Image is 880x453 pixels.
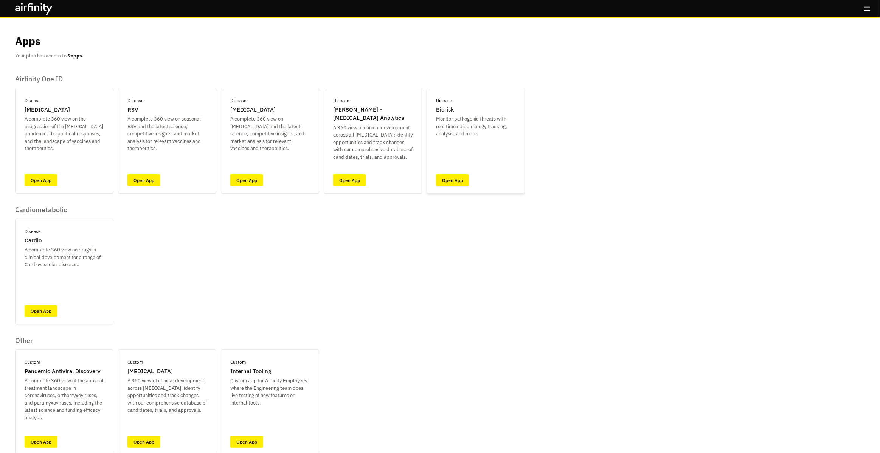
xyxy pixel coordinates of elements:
a: Open App [333,174,366,186]
p: [MEDICAL_DATA] [127,367,173,376]
a: Open App [25,436,57,448]
p: A 360 view of clinical development across all [MEDICAL_DATA]; identify opportunities and track ch... [333,124,413,161]
p: Pandemic Antiviral Discovery [25,367,101,376]
p: [MEDICAL_DATA] [25,105,70,114]
p: Biorisk [436,105,454,114]
p: Disease [127,97,144,104]
p: Monitor pathogenic threats with real time epidemiology tracking, analysis, and more. [436,115,515,138]
a: Open App [25,174,57,186]
p: Other [15,337,319,345]
p: [MEDICAL_DATA] [230,105,276,114]
p: Disease [25,97,41,104]
p: Custom app for Airfinity Employees where the Engineering team does live testing of new features o... [230,377,310,406]
a: Open App [25,305,57,317]
a: Open App [230,436,263,448]
p: A complete 360 view of the antiviral treatment landscape in coronaviruses, orthomyxoviruses, and ... [25,377,104,421]
a: Open App [436,174,469,186]
p: Disease [333,97,349,104]
p: A complete 360 view on drugs in clinical development for a range of Cardiovascular diseases. [25,246,104,268]
p: A complete 360 view on seasonal RSV and the latest science, competitive insights, and market anal... [127,115,207,152]
a: Open App [230,174,263,186]
p: Apps [15,33,40,49]
p: A 360 view of clinical development across [MEDICAL_DATA]; identify opportunities and track change... [127,377,207,414]
p: Internal Tooling [230,367,271,376]
p: Custom [25,359,40,366]
p: Your plan has access to [15,52,84,60]
a: Open App [127,174,160,186]
p: Custom [230,359,246,366]
b: 9 apps. [68,53,84,59]
p: Disease [230,97,247,104]
p: RSV [127,105,138,114]
p: Cardio [25,236,42,245]
p: Cardiometabolic [15,206,113,214]
a: Open App [127,436,160,448]
p: A complete 360 view on the progression of the [MEDICAL_DATA] pandemic, the political responses, a... [25,115,104,152]
p: Disease [436,97,452,104]
p: [PERSON_NAME] - [MEDICAL_DATA] Analytics [333,105,413,123]
p: Disease [25,228,41,235]
p: Airfinity One ID [15,75,525,83]
p: A complete 360 view on [MEDICAL_DATA] and the latest science, competitive insights, and market an... [230,115,310,152]
p: Custom [127,359,143,366]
